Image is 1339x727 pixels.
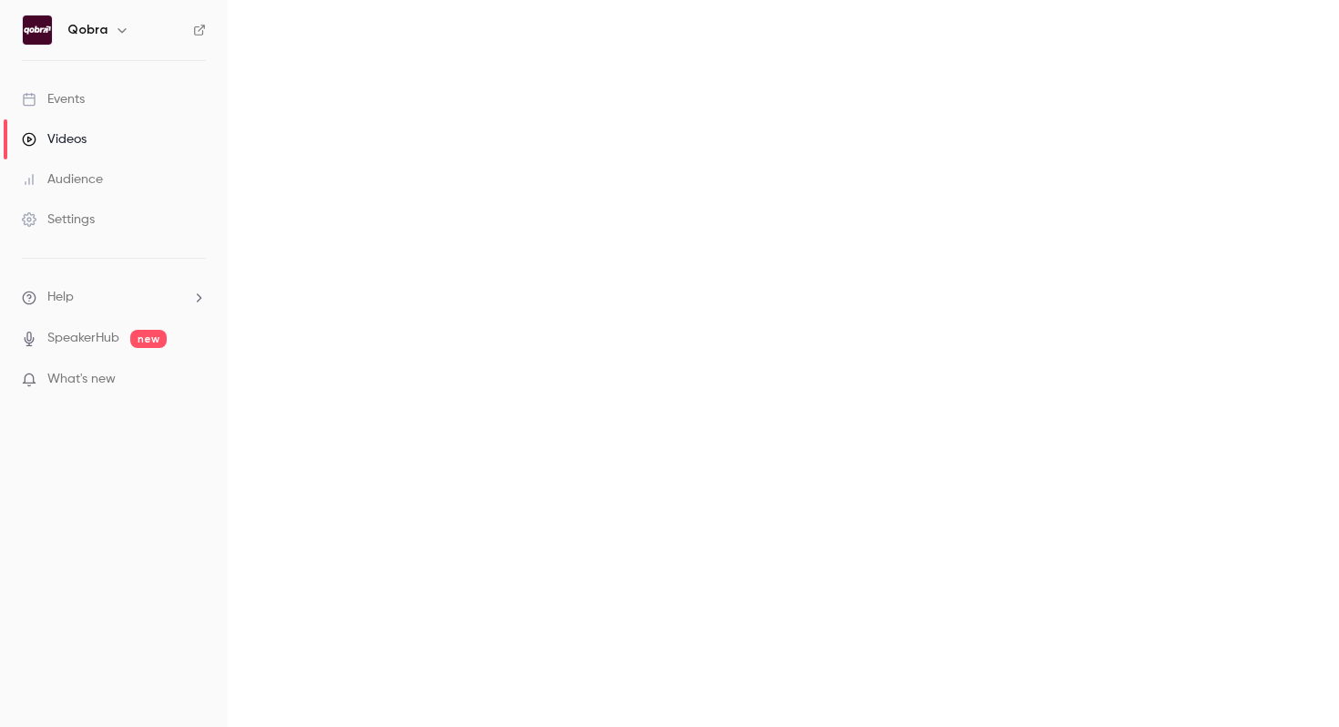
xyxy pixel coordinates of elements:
h6: Qobra [67,21,107,39]
li: help-dropdown-opener [22,288,206,307]
img: Qobra [23,15,52,45]
span: What's new [47,370,116,389]
div: Audience [22,170,103,189]
a: SpeakerHub [47,329,119,348]
span: new [130,330,167,348]
div: Videos [22,130,87,148]
span: Help [47,288,74,307]
div: Events [22,90,85,108]
div: Settings [22,210,95,229]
